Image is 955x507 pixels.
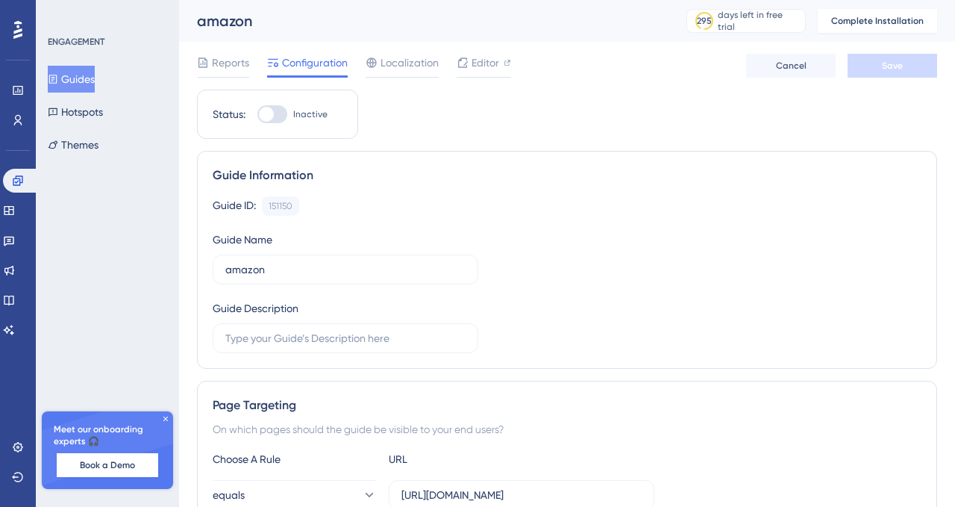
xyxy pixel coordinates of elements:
[213,105,245,123] div: Status:
[48,66,95,93] button: Guides
[831,15,924,27] span: Complete Installation
[269,200,292,212] div: 151150
[48,131,98,158] button: Themes
[80,459,135,471] span: Book a Demo
[882,60,903,72] span: Save
[225,261,466,278] input: Type your Guide’s Name here
[213,231,272,249] div: Guide Name
[197,10,649,31] div: amazon
[213,450,377,468] div: Choose A Rule
[389,450,553,468] div: URL
[282,54,348,72] span: Configuration
[48,36,104,48] div: ENGAGEMENT
[213,486,245,504] span: equals
[293,108,328,120] span: Inactive
[848,54,937,78] button: Save
[776,60,807,72] span: Cancel
[225,330,466,346] input: Type your Guide’s Description here
[818,9,937,33] button: Complete Installation
[746,54,836,78] button: Cancel
[54,423,161,447] span: Meet our onboarding experts 🎧
[381,54,439,72] span: Localization
[57,453,158,477] button: Book a Demo
[213,196,256,216] div: Guide ID:
[718,9,801,33] div: days left in free trial
[697,15,712,27] div: 295
[213,167,921,184] div: Guide Information
[401,487,642,503] input: yourwebsite.com/path
[472,54,499,72] span: Editor
[213,396,921,414] div: Page Targeting
[213,420,921,438] div: On which pages should the guide be visible to your end users?
[48,99,103,125] button: Hotspots
[212,54,249,72] span: Reports
[213,299,298,317] div: Guide Description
